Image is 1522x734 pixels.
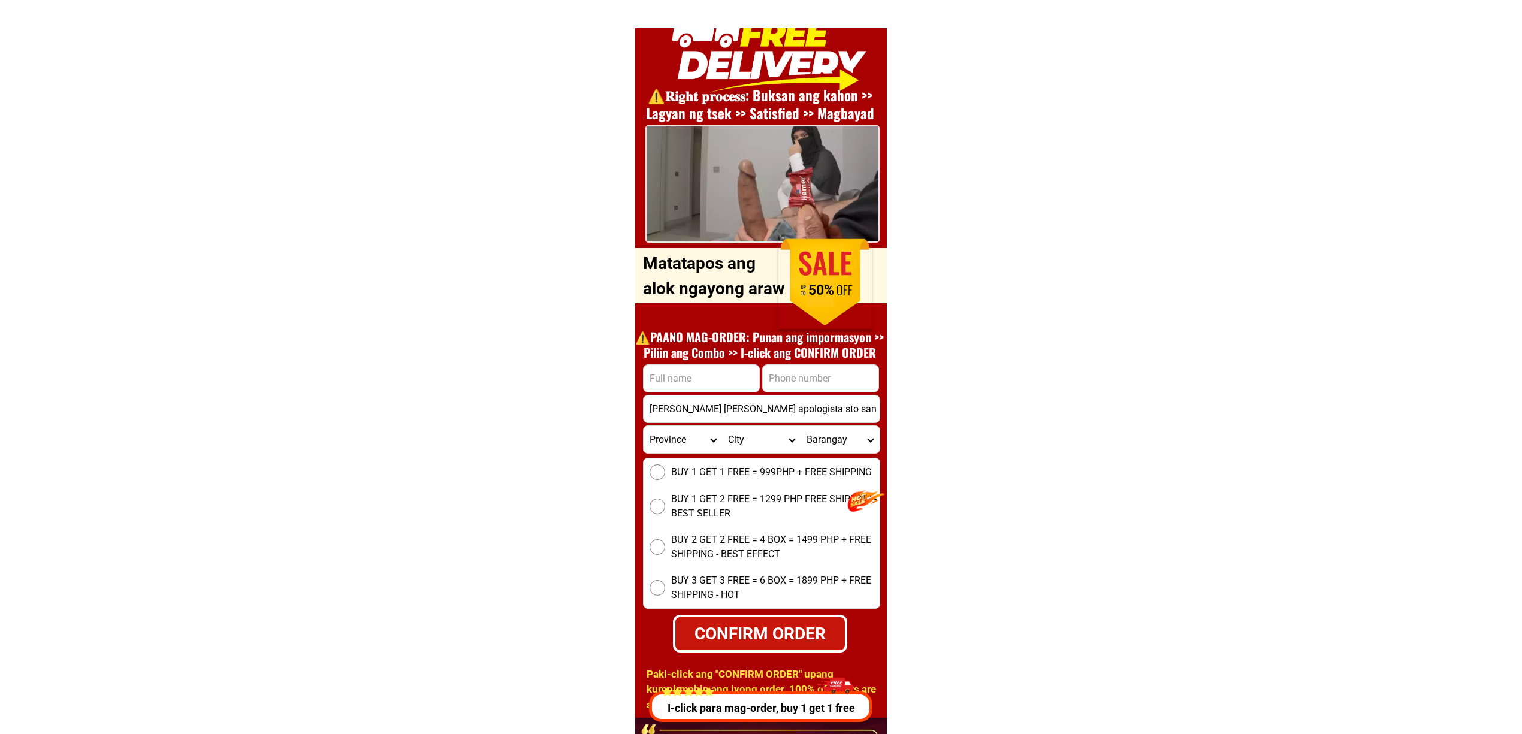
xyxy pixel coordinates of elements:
span: BUY 1 GET 2 FREE = 1299 PHP FREE SHIPPING - BEST SELLER [671,492,880,521]
input: BUY 1 GET 1 FREE = 999PHP + FREE SHIPPING [650,464,665,480]
h1: 50% [791,282,851,299]
h1: ⚠️️𝐑𝐢𝐠𝐡𝐭 𝐩𝐫𝐨𝐜𝐞𝐬𝐬: Buksan ang kahon >> Lagyan ng tsek >> Satisfied >> Magbayad [629,87,890,123]
h1: ⚠️️PAANO MAG-ORDER: Punan ang impormasyon >> Piliin ang Combo >> I-click ang CONFIRM ORDER [629,329,890,360]
select: Select province [644,426,722,453]
p: I-click para mag-order, buy 1 get 1 free [646,700,876,716]
span: BUY 1 GET 1 FREE = 999PHP + FREE SHIPPING [671,465,872,479]
h1: ORDER DITO [677,241,866,294]
input: Input phone_number [763,365,878,392]
select: Select commune [801,426,879,453]
span: BUY 2 GET 2 FREE = 4 BOX = 1499 PHP + FREE SHIPPING - BEST EFFECT [671,533,880,561]
input: BUY 3 GET 3 FREE = 6 BOX = 1899 PHP + FREE SHIPPING - HOT [650,580,665,596]
input: Input address [644,395,880,422]
input: BUY 2 GET 2 FREE = 4 BOX = 1499 PHP + FREE SHIPPING - BEST EFFECT [650,539,665,555]
p: Matatapos ang alok ngayong araw [643,251,790,301]
span: BUY 3 GET 3 FREE = 6 BOX = 1899 PHP + FREE SHIPPING - HOT [671,573,880,602]
select: Select district [722,426,801,453]
input: Input full_name [644,365,759,392]
h1: Paki-click ang "CONFIRM ORDER" upang kumpirmahin ang iyong order. 100% of orders are anonymous an... [647,667,883,728]
div: CONFIRM ORDER [675,621,845,646]
input: BUY 1 GET 2 FREE = 1299 PHP FREE SHIPPING - BEST SELLER [650,499,665,514]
